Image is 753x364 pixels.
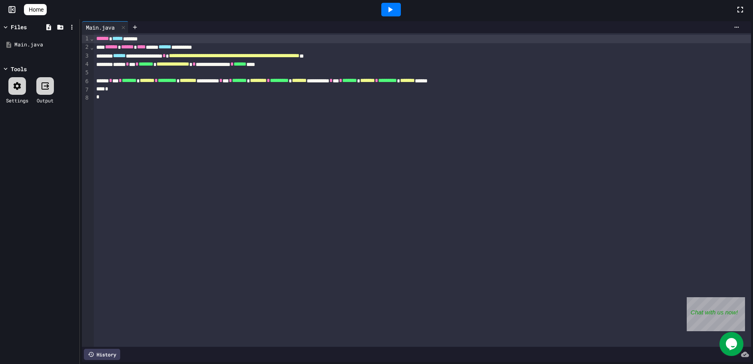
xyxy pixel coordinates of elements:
[82,69,90,77] div: 5
[687,297,745,331] iframe: chat widget
[719,332,745,356] iframe: chat widget
[82,94,90,102] div: 8
[24,4,47,15] a: Home
[11,65,27,73] div: Tools
[90,44,94,50] span: Fold line
[29,6,44,14] span: Home
[82,43,90,52] div: 2
[11,23,27,31] div: Files
[14,41,77,49] div: Main.java
[82,86,90,94] div: 7
[82,23,119,32] div: Main.java
[82,35,90,43] div: 1
[82,52,90,60] div: 3
[84,349,120,360] div: History
[82,21,129,33] div: Main.java
[82,60,90,69] div: 4
[90,35,94,42] span: Fold line
[82,78,90,86] div: 6
[37,97,54,104] div: Output
[6,97,28,104] div: Settings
